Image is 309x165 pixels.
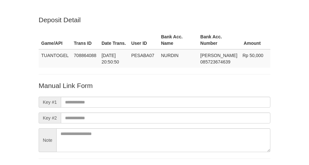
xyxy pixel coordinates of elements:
[129,31,159,49] th: User ID
[200,59,230,64] span: Copy 085723674639 to clipboard
[71,49,99,68] td: 708864088
[242,53,263,58] span: Rp 50,000
[99,31,128,49] th: Date Trans.
[39,97,61,108] span: Key #1
[39,81,270,90] p: Manual Link Form
[39,112,61,123] span: Key #2
[131,53,154,58] span: PESABA07
[200,53,237,58] span: [PERSON_NAME]
[71,31,99,49] th: Trans ID
[240,31,270,49] th: Amount
[39,49,71,68] td: TUANTOGEL
[158,31,198,49] th: Bank Acc. Name
[198,31,240,49] th: Bank Acc. Number
[101,53,119,64] span: [DATE] 20:50:50
[39,15,270,24] p: Deposit Detail
[39,31,71,49] th: Game/API
[39,128,56,152] span: Note
[161,53,178,58] span: NURDIN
